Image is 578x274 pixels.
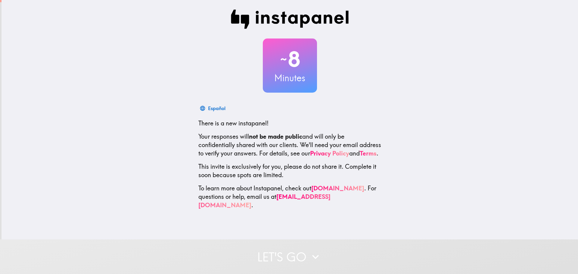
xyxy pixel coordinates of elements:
span: ~ [279,50,288,68]
a: Privacy Policy [310,149,349,157]
a: [EMAIL_ADDRESS][DOMAIN_NAME] [198,193,331,209]
button: Español [198,102,228,114]
a: Terms [360,149,377,157]
div: Español [208,104,225,112]
p: Your responses will and will only be confidentially shared with our clients. We'll need your emai... [198,132,381,158]
p: This invite is exclusively for you, please do not share it. Complete it soon because spots are li... [198,162,381,179]
h3: Minutes [263,72,317,84]
h2: 8 [263,47,317,72]
p: To learn more about Instapanel, check out . For questions or help, email us at . [198,184,381,209]
b: not be made public [249,133,302,140]
span: There is a new instapanel! [198,119,269,127]
a: [DOMAIN_NAME] [311,184,364,192]
img: Instapanel [231,10,349,29]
